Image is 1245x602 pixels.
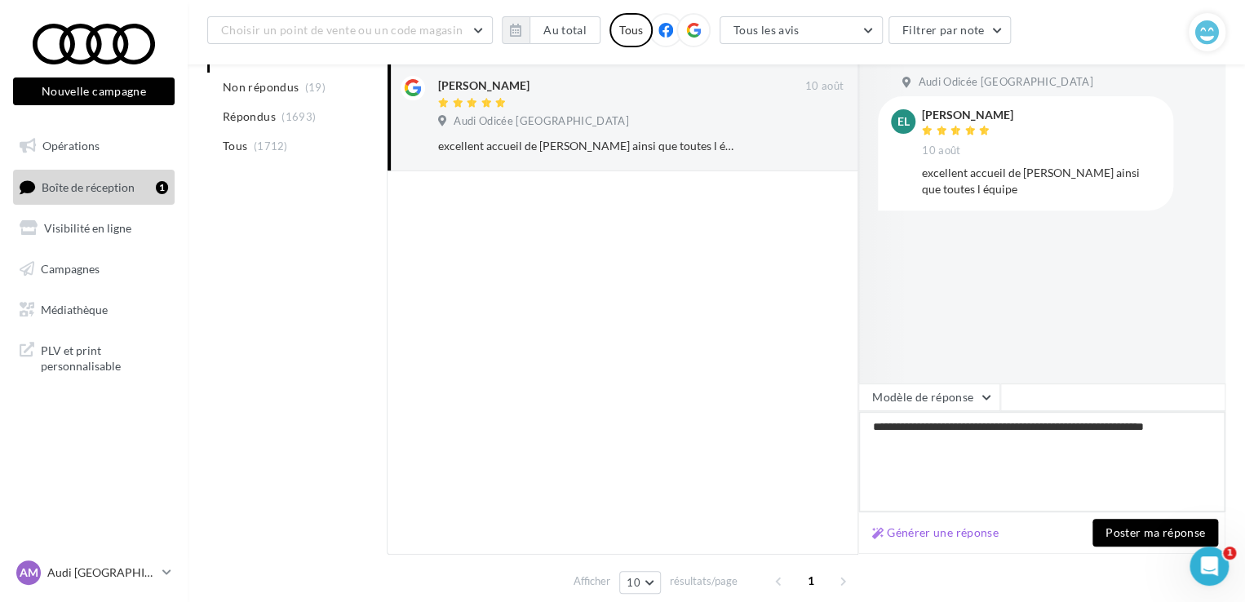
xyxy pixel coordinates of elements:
span: el [897,113,910,130]
span: 10 août [922,144,960,158]
span: 10 août [805,79,844,94]
span: 1 [798,568,824,594]
button: Poster ma réponse [1092,519,1218,547]
span: 1 [1223,547,1236,560]
span: Afficher [574,573,610,589]
a: Visibilité en ligne [10,211,178,246]
a: AM Audi [GEOGRAPHIC_DATA] [13,557,175,588]
div: excellent accueil de [PERSON_NAME] ainsi que toutes l équipe [922,165,1160,197]
button: 10 [619,571,661,594]
a: PLV et print personnalisable [10,333,178,381]
span: Opérations [42,139,100,153]
button: Ignorer [790,135,844,157]
button: Filtrer par note [888,16,1012,44]
button: Au total [502,16,600,44]
button: Générer une réponse [866,523,1005,542]
iframe: Intercom live chat [1190,547,1229,586]
div: excellent accueil de [PERSON_NAME] ainsi que toutes l équipe [438,138,738,154]
button: Au total [529,16,600,44]
span: Audi Odicée [GEOGRAPHIC_DATA] [454,114,628,129]
div: [PERSON_NAME] [922,109,1013,121]
span: 10 [627,576,640,589]
p: Audi [GEOGRAPHIC_DATA] [47,564,156,581]
span: Audi Odicée [GEOGRAPHIC_DATA] [918,75,1092,90]
span: Tous [223,138,247,154]
button: Choisir un point de vente ou un code magasin [207,16,493,44]
span: (19) [305,81,326,94]
div: [PERSON_NAME] [438,77,529,94]
span: (1693) [281,110,316,123]
a: Médiathèque [10,293,178,327]
div: 1 [156,181,168,194]
a: Campagnes [10,252,178,286]
span: Choisir un point de vente ou un code magasin [221,23,463,37]
span: PLV et print personnalisable [41,339,168,374]
span: (1712) [254,139,288,153]
span: Campagnes [41,262,100,276]
span: résultats/page [670,573,738,589]
button: Tous les avis [720,16,883,44]
span: Boîte de réception [42,179,135,193]
span: Médiathèque [41,302,108,316]
a: Boîte de réception1 [10,170,178,205]
span: Tous les avis [733,23,800,37]
button: Nouvelle campagne [13,77,175,105]
span: Visibilité en ligne [44,221,131,235]
span: Répondus [223,108,276,125]
a: Opérations [10,129,178,163]
button: Modèle de réponse [858,383,1000,411]
div: Tous [609,13,653,47]
span: AM [20,564,38,581]
span: Non répondus [223,79,299,95]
